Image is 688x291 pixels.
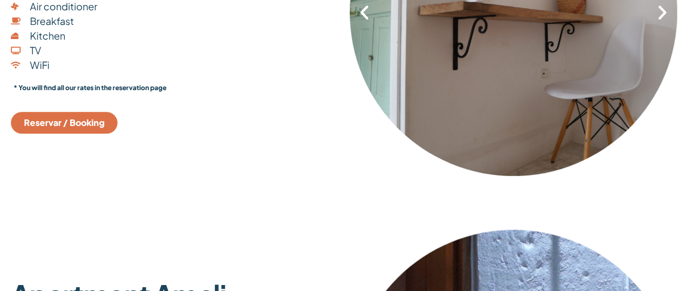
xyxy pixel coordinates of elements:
[11,112,117,134] a: Reservar / Booking
[14,83,336,93] p: * You will find all our rates in the reservation page
[27,28,65,43] span: Kitchen
[27,14,74,28] span: Breakfast
[24,118,104,127] span: Reservar / Booking
[27,58,49,72] span: WiFi
[27,43,41,58] span: TV
[355,3,374,22] div: Previous slide
[653,3,672,22] div: Next slide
